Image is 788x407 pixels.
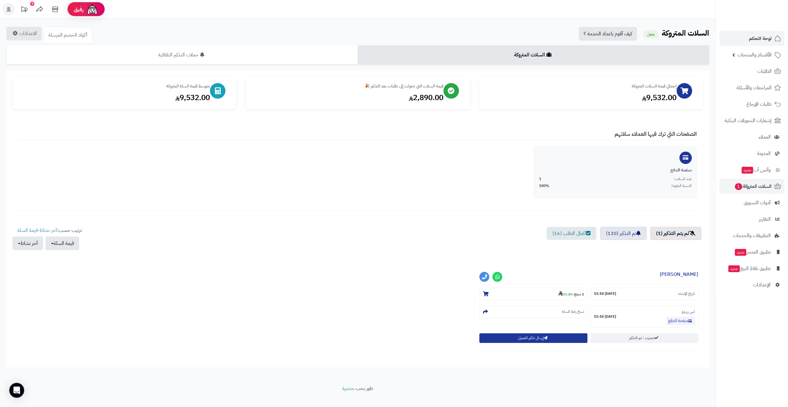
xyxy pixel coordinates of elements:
span: عدد السلات: [674,176,692,182]
span: جديد [735,249,746,256]
span: التقارير [759,215,771,223]
a: إشعارات التحويلات البنكية [719,113,784,128]
a: العملاء [719,130,784,144]
a: اكمال الطلب (16) [546,227,596,240]
span: المراجعات والأسئلة [737,83,772,92]
span: طلبات الإرجاع [747,100,772,108]
small: نسخ رابط السلة [562,309,584,314]
div: 9 [30,2,34,6]
a: وآتس آبجديد [719,162,784,177]
a: السلات المتروكة [358,45,709,64]
a: المدونة [719,146,784,161]
strong: 2 منتج [574,291,584,297]
a: صفحة الدفع [666,317,695,325]
small: - [558,291,584,297]
h4: الصفحات التي ترك فيها العملاء سلاتهم [19,131,697,140]
a: الطلبات [719,64,784,79]
a: المراجعات والأسئلة [719,80,784,95]
a: تم التذكير (130) [600,227,647,240]
img: ai-face.png [86,3,98,15]
span: 100% [539,183,549,188]
div: 2,890.00 [252,92,443,103]
span: جديد [742,167,753,174]
span: إشعارات التحويلات البنكية [725,116,772,125]
button: إرسال تذكير للعميل [479,333,587,343]
a: كيف أقوم باعداد الخدمة ؟ [579,27,637,41]
button: قيمة السلة [46,237,79,250]
span: العملاء [759,133,771,141]
div: متوسط قيمة السلة المتروكة [19,83,210,89]
a: تحديثات المنصة [16,3,32,17]
div: 9,532.00 [485,92,677,103]
a: قيمة السلة [17,227,38,234]
section: نسخ رابط السلة [479,306,587,318]
a: [PERSON_NAME] [660,271,698,278]
ul: ترتيب حسب: - [12,227,82,250]
span: 1 [735,183,742,190]
a: حملات التذكير التلقائية [6,45,358,64]
span: أدوات التسويق [744,198,771,207]
span: المدونة [757,149,771,158]
span: تطبيق المتجر [734,248,771,256]
span: 1 [539,176,541,182]
a: لم يتم التذكير (1) [650,227,701,240]
strong: [DATE] 11:18 [594,291,616,296]
a: التقارير [719,212,784,227]
small: مفعل [643,30,659,38]
small: تاريخ الإنشاء [678,291,695,296]
img: logo-2.png [746,17,782,30]
a: أكواد الخصم المرسلة [43,27,92,43]
span: وآتس آب [741,166,771,174]
span: رفيق [74,6,84,13]
div: قيمة السلات التي تحولت إلى طلبات بعد التذكير 🎉 [252,83,443,89]
b: السلات المتروكة [662,28,709,39]
a: أدوات التسويق [719,195,784,210]
span: التطبيقات والخدمات [733,231,771,240]
a: تطبيق نقاط البيعجديد [719,261,784,276]
a: السلات المتروكة1 [719,179,784,194]
a: التطبيقات والخدمات [719,228,784,243]
a: الاعدادات [6,27,42,40]
div: إجمالي قيمة السلات المتروكة [485,83,677,89]
a: تحديث : تم التذكير [590,333,698,343]
a: متجرة [342,385,353,392]
a: لوحة التحكم [719,31,784,46]
strong: 33.85 [558,291,572,297]
span: الأقسام والمنتجات [738,51,772,59]
span: تطبيق نقاط البيع [728,264,771,273]
a: الإعدادات [719,277,784,292]
span: الطلبات [757,67,772,76]
a: آخر نشاط [40,227,57,234]
span: الإعدادات [753,281,771,289]
a: تطبيق المتجرجديد [719,245,784,259]
span: جديد [728,265,740,272]
small: آخر نشاط [681,309,695,315]
section: 2 منتج-33.85 [479,288,587,300]
span: النسبة المئوية: [671,183,692,188]
span: لوحة التحكم [749,34,772,43]
div: Open Intercom Messenger [9,383,24,398]
div: 9,532.00 [19,92,210,103]
div: صفحة الدفع [539,167,692,173]
strong: [DATE] 11:18 [594,314,616,319]
span: السلات المتروكة [734,182,772,191]
button: آخر نشاط [12,237,43,250]
a: طلبات الإرجاع [719,97,784,112]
